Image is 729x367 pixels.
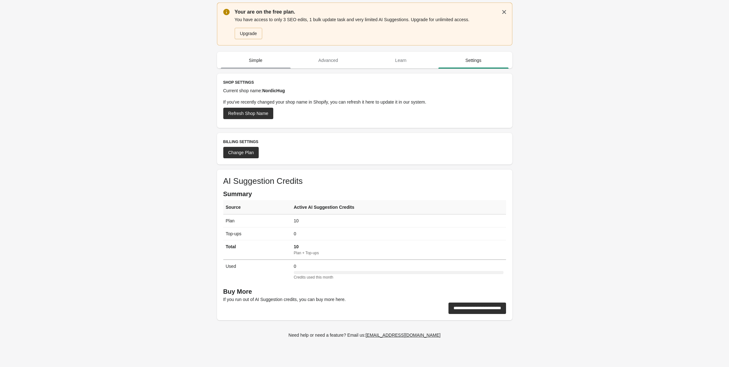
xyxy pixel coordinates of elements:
[366,55,436,66] span: Learn
[235,28,263,39] a: Upgrade
[291,227,506,240] td: 0
[294,250,504,256] div: Plan + Top-ups
[223,227,291,240] td: Top-ups
[291,214,506,227] td: 10
[291,260,506,284] td: 0
[240,31,257,36] div: Upgrade
[223,214,291,227] td: Plan
[294,274,504,280] div: Credits used this month
[223,176,506,186] h1: AI Suggestion Credits
[438,55,509,66] span: Settings
[437,52,510,69] button: Settings
[235,16,506,40] div: You have access to only 3 SEO edits, 1 bulk update task and very limited AI Suggestions. Upgrade ...
[223,200,291,214] th: Source
[223,296,506,303] p: If you run out of AI Suggestion credits, you can buy more here.
[288,332,441,339] div: Need help or need a feature? Email us:
[366,333,441,338] div: [EMAIL_ADDRESS][DOMAIN_NAME]
[363,329,443,341] a: [EMAIL_ADDRESS][DOMAIN_NAME]
[365,52,437,69] button: Learn
[228,111,269,116] div: Refresh Shop Name
[219,52,292,69] button: Simple
[291,200,506,214] th: Active AI Suggestion Credits
[294,244,299,249] strong: 10
[221,55,291,66] span: Simple
[223,139,506,144] h3: Billing Settings
[223,80,506,85] h3: Shop Settings
[223,260,291,284] td: Used
[223,147,259,158] a: Change Plan
[235,8,506,16] p: Your are on the free plan.
[223,191,506,197] h2: Summary
[228,150,254,155] div: Change Plan
[293,55,363,66] span: Advanced
[223,288,506,295] h2: Buy More
[292,52,365,69] button: Advanced
[223,99,506,105] p: If you've recently changed your shop name in Shopify, you can refresh it here to update it in our...
[223,87,506,94] p: Current shop name:
[226,244,236,249] strong: Total
[223,108,274,119] button: Refresh Shop Name
[262,88,285,93] strong: NordicHug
